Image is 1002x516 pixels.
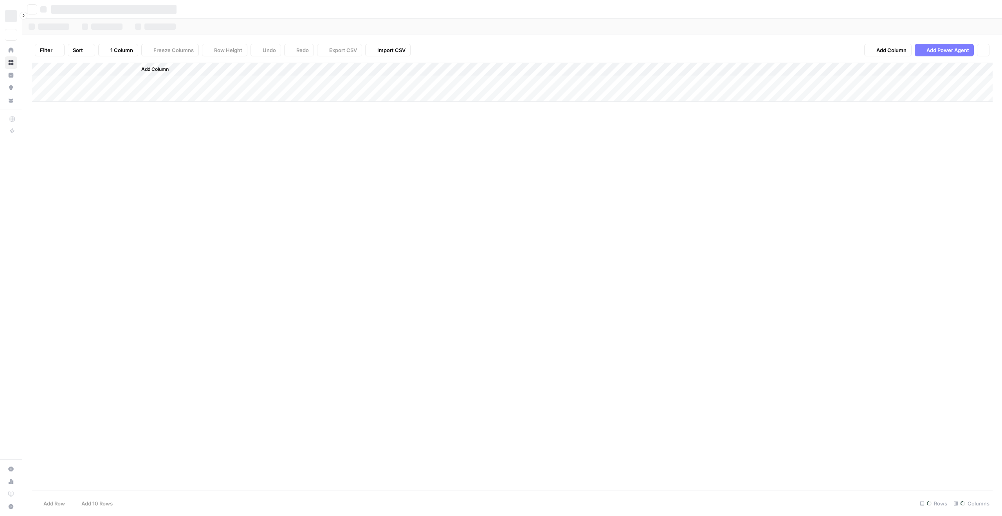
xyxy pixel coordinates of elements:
[950,497,993,510] div: Columns
[141,66,169,73] span: Add Column
[5,56,17,69] a: Browse
[98,44,138,56] button: 1 Column
[5,463,17,475] a: Settings
[202,44,247,56] button: Row Height
[915,44,974,56] button: Add Power Agent
[32,497,70,510] button: Add Row
[68,44,95,56] button: Sort
[250,44,281,56] button: Undo
[40,46,52,54] span: Filter
[377,46,405,54] span: Import CSV
[5,500,17,513] button: Help + Support
[70,497,117,510] button: Add 10 Rows
[317,44,362,56] button: Export CSV
[5,81,17,94] a: Opportunities
[876,46,906,54] span: Add Column
[214,46,242,54] span: Row Height
[864,44,912,56] button: Add Column
[917,497,950,510] div: Rows
[284,44,314,56] button: Redo
[329,46,357,54] span: Export CSV
[110,46,133,54] span: 1 Column
[5,488,17,500] a: Learning Hub
[296,46,309,54] span: Redo
[73,46,83,54] span: Sort
[81,500,113,507] span: Add 10 Rows
[5,475,17,488] a: Usage
[5,44,17,56] a: Home
[5,94,17,106] a: Your Data
[153,46,194,54] span: Freeze Columns
[43,500,65,507] span: Add Row
[263,46,276,54] span: Undo
[365,44,411,56] button: Import CSV
[141,44,199,56] button: Freeze Columns
[35,44,65,56] button: Filter
[926,46,969,54] span: Add Power Agent
[131,64,172,74] button: Add Column
[5,69,17,81] a: Insights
